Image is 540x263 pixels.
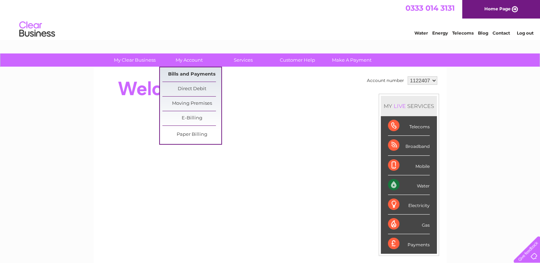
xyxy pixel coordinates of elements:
img: logo.png [19,19,55,40]
div: MY SERVICES [381,96,437,116]
div: Water [388,175,430,195]
div: Electricity [388,195,430,215]
a: Direct Debit [162,82,221,96]
a: Water [414,30,428,36]
a: 0333 014 3131 [405,4,455,12]
td: Account number [365,74,406,87]
div: Clear Business is a trading name of Verastar Limited (registered in [GEOGRAPHIC_DATA] No. 3667643... [102,4,439,35]
div: Mobile [388,156,430,175]
a: Contact [493,30,510,36]
a: E-Billing [162,111,221,125]
div: LIVE [392,103,407,109]
a: Make A Payment [322,53,381,67]
a: Customer Help [268,53,327,67]
a: Moving Premises [162,97,221,111]
a: My Clear Business [105,53,164,67]
a: Paper Billing [162,128,221,142]
a: Blog [478,30,488,36]
div: Broadband [388,136,430,155]
div: Payments [388,234,430,253]
a: Log out [516,30,533,36]
div: Telecoms [388,116,430,136]
a: Telecoms [452,30,474,36]
a: Energy [432,30,448,36]
a: Services [214,53,273,67]
a: My Account [160,53,218,67]
a: Bills and Payments [162,67,221,82]
div: Gas [388,215,430,234]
